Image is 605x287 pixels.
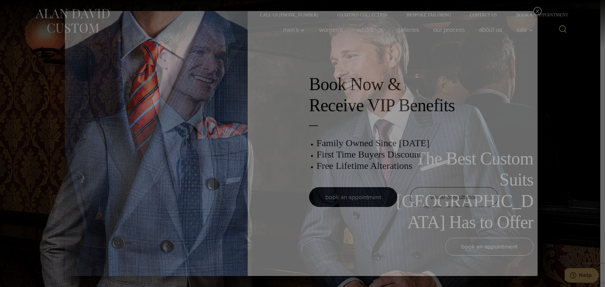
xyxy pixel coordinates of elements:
[533,7,542,15] button: Close
[309,187,397,207] a: book an appointment
[309,74,498,116] h2: Book Now & Receive VIP Benefits
[410,187,498,207] a: visual consultation
[317,137,498,149] h3: Family Owned Since [DATE]
[317,160,498,171] h3: Free Lifetime Alterations
[14,4,27,10] span: Help
[317,149,498,160] h3: First Time Buyers Discount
